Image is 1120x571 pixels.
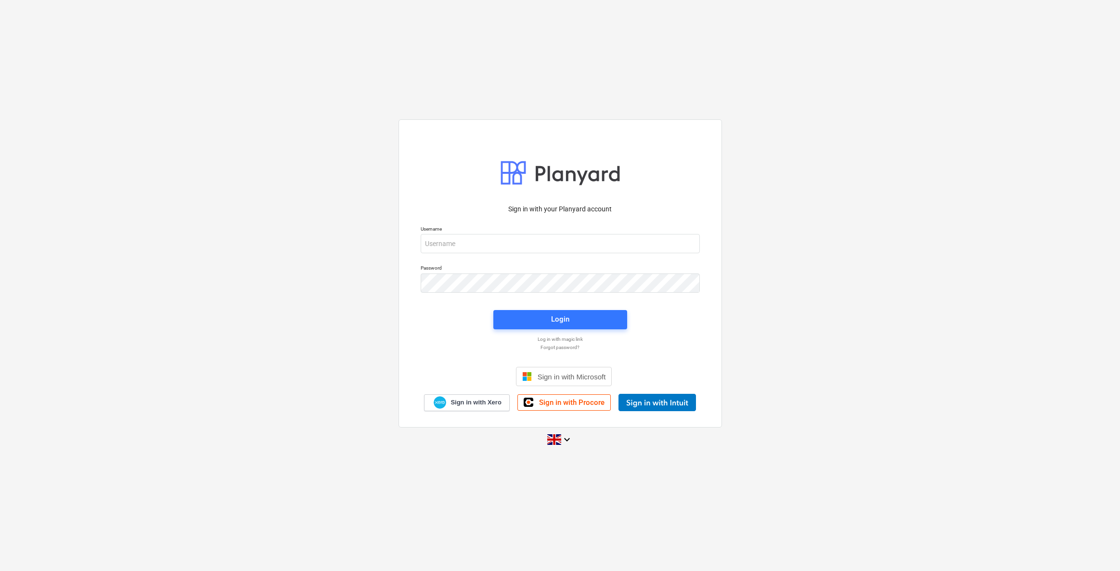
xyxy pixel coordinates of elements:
span: Sign in with Microsoft [538,373,606,381]
div: Login [551,313,569,325]
input: Username [421,234,700,253]
a: Log in with magic link [416,336,705,342]
img: Xero logo [434,396,446,409]
i: keyboard_arrow_down [561,434,573,445]
p: Password [421,265,700,273]
button: Login [493,310,627,329]
a: Sign in with Xero [424,394,510,411]
a: Sign in with Procore [517,394,611,411]
p: Username [421,226,700,234]
span: Sign in with Xero [451,398,501,407]
span: Sign in with Procore [539,398,605,407]
p: Sign in with your Planyard account [421,204,700,214]
a: Forgot password? [416,344,705,350]
img: Microsoft logo [522,372,532,381]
